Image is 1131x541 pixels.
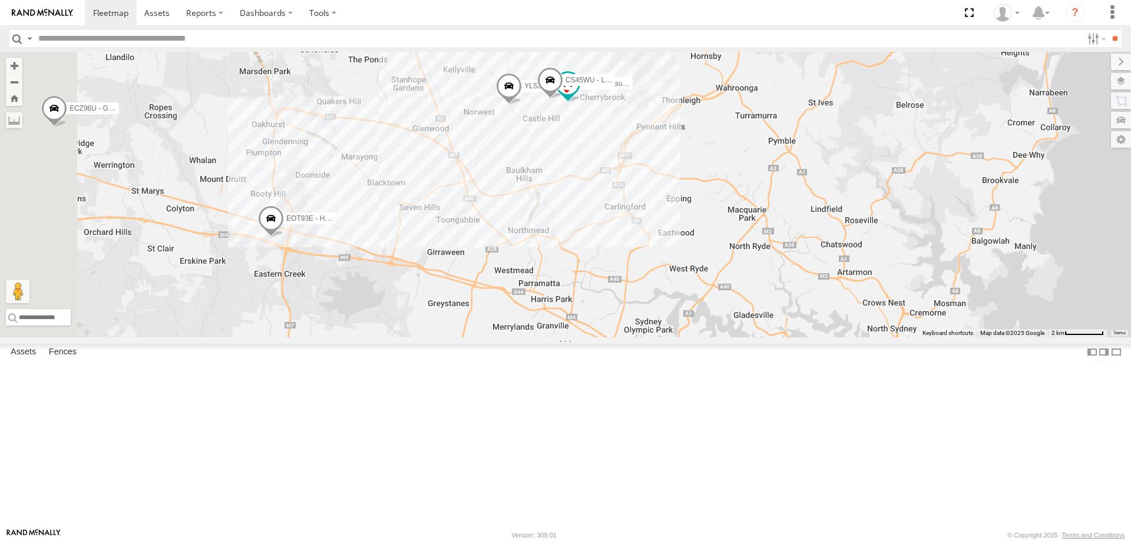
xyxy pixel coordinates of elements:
[512,532,557,539] div: Version: 309.01
[980,330,1044,336] span: Map data ©2025 Google
[1051,330,1064,336] span: 2 km
[6,58,22,74] button: Zoom in
[286,214,339,223] span: EOT93E - HiAce
[1113,331,1126,336] a: Terms (opens in new tab)
[1110,344,1122,361] label: Hide Summary Table
[6,280,29,303] button: Drag Pegman onto the map to open Street View
[1098,344,1110,361] label: Dock Summary Table to the Right
[6,529,61,541] a: Visit our Website
[5,344,42,360] label: Assets
[25,30,34,47] label: Search Query
[6,112,22,128] label: Measure
[12,9,73,17] img: rand-logo.svg
[1111,131,1131,148] label: Map Settings
[6,74,22,90] button: Zoom out
[1007,532,1125,539] div: © Copyright 2025 -
[565,76,615,84] span: CS45WU - LDV
[6,90,22,106] button: Zoom Home
[1062,532,1125,539] a: Terms and Conditions
[524,82,596,90] span: YLS34F - Isuzu DMAX
[1066,4,1084,22] i: ?
[70,104,136,112] span: ECZ96U - Great Wall
[990,4,1024,22] div: Tom Tozer
[583,79,654,88] span: YLI24U - Isuzu D-MAX
[922,329,973,337] button: Keyboard shortcuts
[1048,329,1107,337] button: Map Scale: 2 km per 63 pixels
[43,344,82,360] label: Fences
[1086,344,1098,361] label: Dock Summary Table to the Left
[1083,30,1108,47] label: Search Filter Options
